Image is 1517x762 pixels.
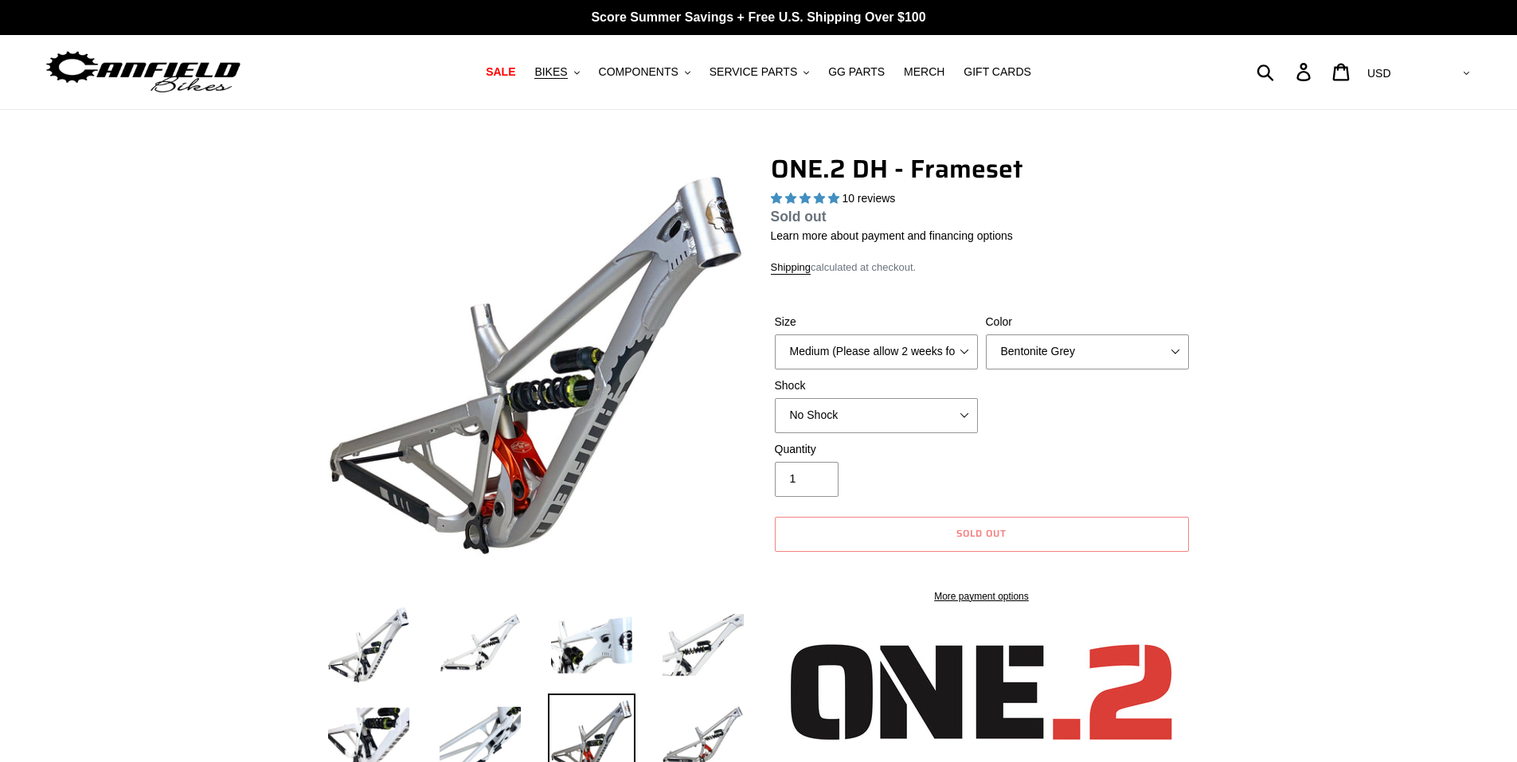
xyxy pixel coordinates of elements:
[775,589,1189,604] a: More payment options
[964,65,1031,79] span: GIFT CARDS
[1265,54,1306,89] input: Search
[771,260,1193,275] div: calculated at checkout.
[775,377,978,394] label: Shock
[842,192,895,205] span: 10 reviews
[956,526,1007,541] span: Sold out
[478,61,523,83] a: SALE
[771,209,827,225] span: Sold out
[904,65,944,79] span: MERCH
[820,61,893,83] a: GG PARTS
[599,65,678,79] span: COMPONENTS
[775,441,978,458] label: Quantity
[486,65,515,79] span: SALE
[659,601,747,689] img: Load image into Gallery viewer, ONE.2 DH - Frameset
[956,61,1039,83] a: GIFT CARDS
[828,65,885,79] span: GG PARTS
[526,61,587,83] button: BIKES
[775,314,978,330] label: Size
[591,61,698,83] button: COMPONENTS
[436,601,524,689] img: Load image into Gallery viewer, ONE.2 DH - Frameset
[771,261,811,275] a: Shipping
[325,601,412,689] img: Load image into Gallery viewer, ONE.2 DH - Frameset
[44,47,243,97] img: Canfield Bikes
[534,65,567,79] span: BIKES
[771,229,1013,242] a: Learn more about payment and financing options
[775,517,1189,552] button: Sold out
[771,154,1193,184] h1: ONE.2 DH - Frameset
[548,601,635,689] img: Load image into Gallery viewer, ONE.2 DH - Frameset
[986,314,1189,330] label: Color
[710,65,797,79] span: SERVICE PARTS
[771,192,843,205] span: 5.00 stars
[896,61,952,83] a: MERCH
[702,61,817,83] button: SERVICE PARTS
